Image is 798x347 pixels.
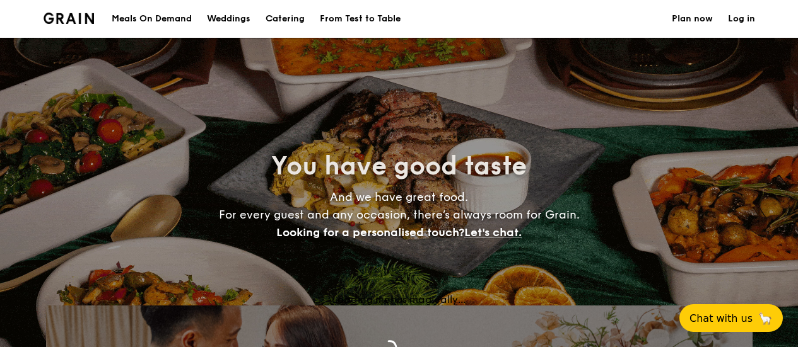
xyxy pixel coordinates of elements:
[44,13,95,24] img: Grain
[689,312,753,324] span: Chat with us
[46,293,753,305] div: Loading menus magically...
[679,304,783,332] button: Chat with us🦙
[464,225,522,239] span: Let's chat.
[758,311,773,326] span: 🦙
[44,13,95,24] a: Logotype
